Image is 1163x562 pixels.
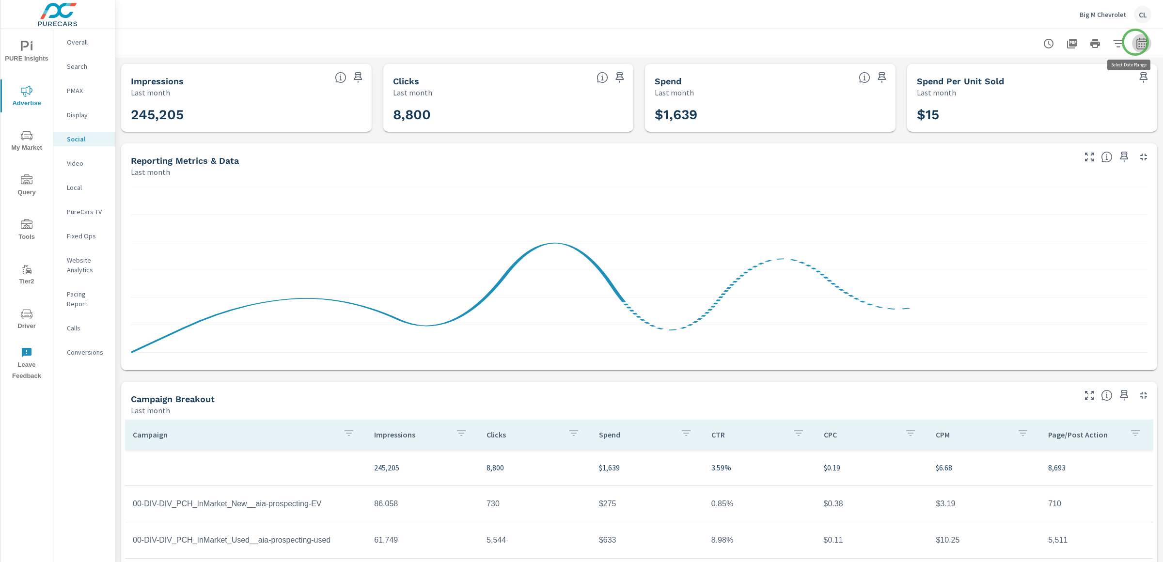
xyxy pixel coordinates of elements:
p: Local [67,183,107,192]
h5: Reporting Metrics & Data [131,156,239,166]
p: Video [67,158,107,168]
div: Social [53,132,115,146]
p: 3.59% [711,462,808,473]
p: Last month [655,87,694,98]
td: 8.98% [704,528,816,552]
p: CPM [936,430,1009,439]
span: Save this to your personalized report [1116,388,1132,403]
p: $1,639 [599,462,696,473]
h5: Impressions [131,76,184,86]
p: Website Analytics [67,255,107,275]
button: "Export Report to PDF" [1062,34,1082,53]
td: 00-DIV-DIV_PCH_InMarket_Used__aia-prospecting-used [125,528,366,552]
button: Make Fullscreen [1082,149,1097,165]
div: Display [53,108,115,122]
span: Advertise [3,85,50,109]
p: Conversions [67,347,107,357]
div: Calls [53,321,115,335]
p: PureCars TV [67,207,107,217]
td: 0.85% [704,492,816,516]
h5: Campaign Breakout [131,394,215,404]
p: Spend [599,430,673,439]
td: 00-DIV-DIV_PCH_InMarket_New__aia-prospecting-EV [125,492,366,516]
td: 5,511 [1040,528,1153,552]
div: Overall [53,35,115,49]
p: Calls [67,323,107,333]
p: Campaign [133,430,335,439]
span: Tools [3,219,50,243]
span: The number of times an ad was clicked by a consumer. [597,72,608,83]
div: nav menu [0,29,53,386]
p: Social [67,134,107,144]
p: Search [67,62,107,71]
span: Save this to your personalized report [874,70,890,85]
span: Save this to your personalized report [612,70,628,85]
span: Save this to your personalized report [1136,70,1151,85]
span: Query [3,174,50,198]
td: $10.25 [928,528,1040,552]
p: $6.68 [936,462,1033,473]
p: Impressions [374,430,448,439]
td: 61,749 [366,528,479,552]
h3: $15 [917,107,1148,123]
h3: 245,205 [131,107,362,123]
p: Last month [131,166,170,178]
button: Print Report [1085,34,1105,53]
td: $0.11 [816,528,928,552]
div: Conversions [53,345,115,359]
td: 710 [1040,492,1153,516]
p: Last month [131,87,170,98]
div: Fixed Ops [53,229,115,243]
span: My Market [3,130,50,154]
p: PMAX [67,86,107,95]
p: Display [67,110,107,120]
td: $3.19 [928,492,1040,516]
h5: Spend Per Unit Sold [917,76,1004,86]
span: Driver [3,308,50,332]
h5: Spend [655,76,681,86]
p: Page/Post Action [1048,430,1122,439]
div: Search [53,59,115,74]
p: Fixed Ops [67,231,107,241]
span: Save this to your personalized report [350,70,366,85]
p: 8,800 [487,462,583,473]
p: 245,205 [374,462,471,473]
span: Tier2 [3,264,50,287]
h3: $1,639 [655,107,886,123]
td: $0.38 [816,492,928,516]
td: 86,058 [366,492,479,516]
div: PMAX [53,83,115,98]
div: Video [53,156,115,171]
td: $633 [591,528,704,552]
td: 730 [479,492,591,516]
button: Minimize Widget [1136,149,1151,165]
p: Big M Chevrolet [1080,10,1126,19]
p: Overall [67,37,107,47]
p: Last month [393,87,432,98]
div: PureCars TV [53,204,115,219]
div: Website Analytics [53,253,115,277]
span: Understand Social data over time and see how metrics compare to each other. [1101,151,1113,163]
span: The number of times an ad was shown on your behalf. [335,72,346,83]
td: $275 [591,492,704,516]
p: Pacing Report [67,289,107,309]
p: CPC [824,430,897,439]
span: Save this to your personalized report [1116,149,1132,165]
p: CTR [711,430,785,439]
p: 8,693 [1048,462,1145,473]
span: The amount of money spent on advertising during the period. [859,72,870,83]
button: Make Fullscreen [1082,388,1097,403]
p: Clicks [487,430,560,439]
p: Last month [917,87,956,98]
td: 5,544 [479,528,591,552]
p: $0.19 [824,462,921,473]
h5: Clicks [393,76,419,86]
span: Leave Feedback [3,347,50,382]
span: PURE Insights [3,41,50,64]
div: Pacing Report [53,287,115,311]
h3: 8,800 [393,107,624,123]
p: Last month [131,405,170,416]
div: Local [53,180,115,195]
div: CL [1134,6,1151,23]
span: This is a summary of Social performance results by campaign. Each column can be sorted. [1101,390,1113,401]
